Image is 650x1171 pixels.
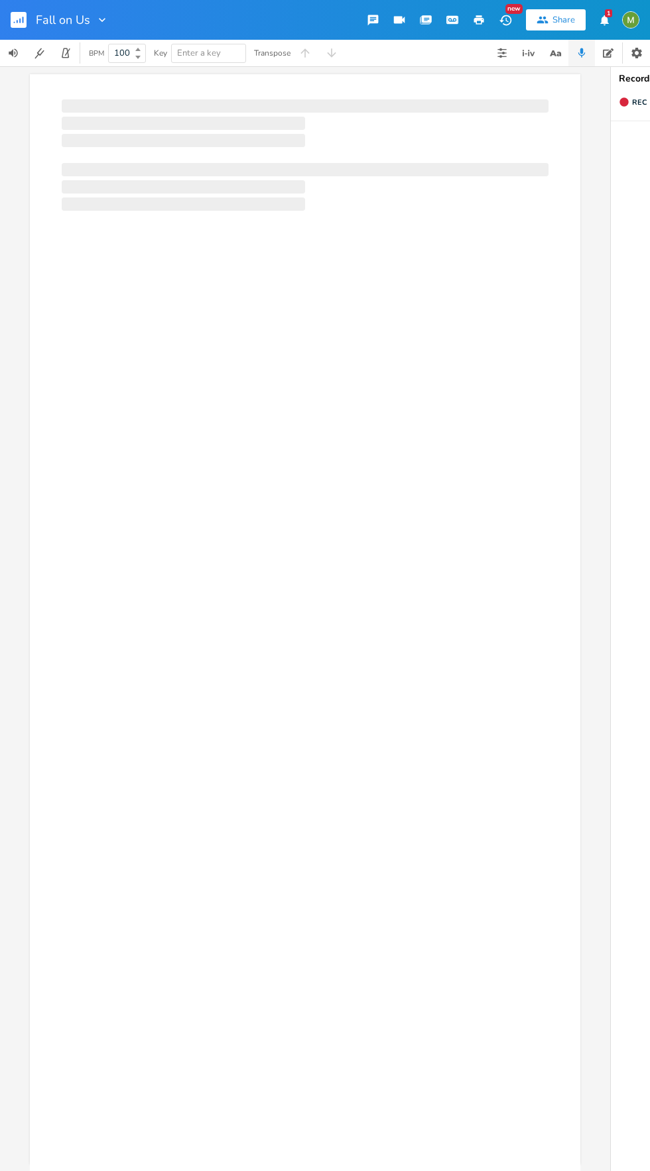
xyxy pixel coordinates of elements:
span: Fall on Us [36,14,90,26]
div: Key [154,49,167,57]
div: Transpose [254,49,291,57]
button: New [492,8,519,32]
span: Enter a key [177,47,221,59]
div: New [505,4,523,14]
button: Share [526,9,586,30]
img: Mik Sivak [622,11,639,28]
span: Rec [632,97,647,107]
button: 1 [591,8,617,32]
div: BPM [89,50,104,57]
div: 1 [605,9,612,17]
div: Share [552,14,575,26]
